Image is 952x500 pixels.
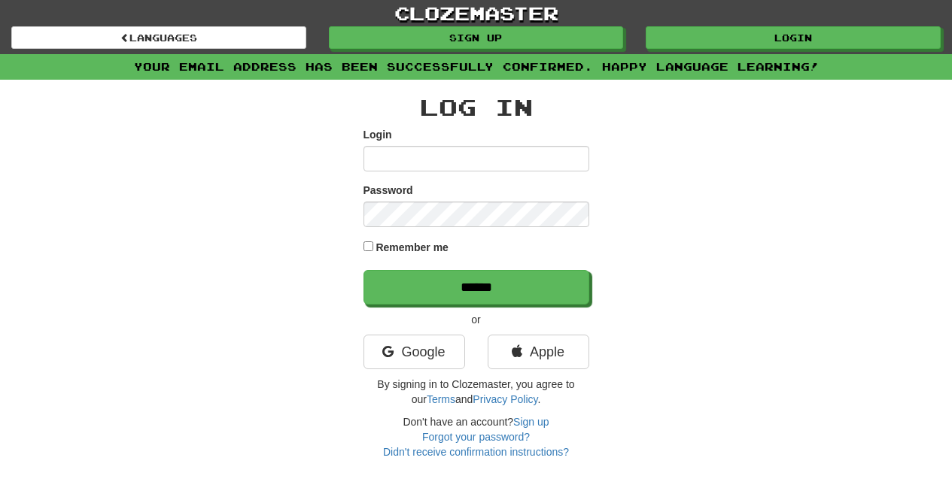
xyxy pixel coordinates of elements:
[363,377,589,407] p: By signing in to Clozemaster, you agree to our and .
[646,26,941,49] a: Login
[427,393,455,405] a: Terms
[11,26,306,49] a: Languages
[473,393,537,405] a: Privacy Policy
[376,240,449,255] label: Remember me
[513,416,549,428] a: Sign up
[363,414,589,459] div: Don't have an account?
[363,312,589,327] p: or
[363,95,589,120] h2: Log In
[363,183,413,198] label: Password
[363,335,465,369] a: Google
[422,431,530,443] a: Forgot your password?
[488,335,589,369] a: Apple
[329,26,624,49] a: Sign up
[383,446,569,458] a: Didn't receive confirmation instructions?
[363,127,392,142] label: Login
